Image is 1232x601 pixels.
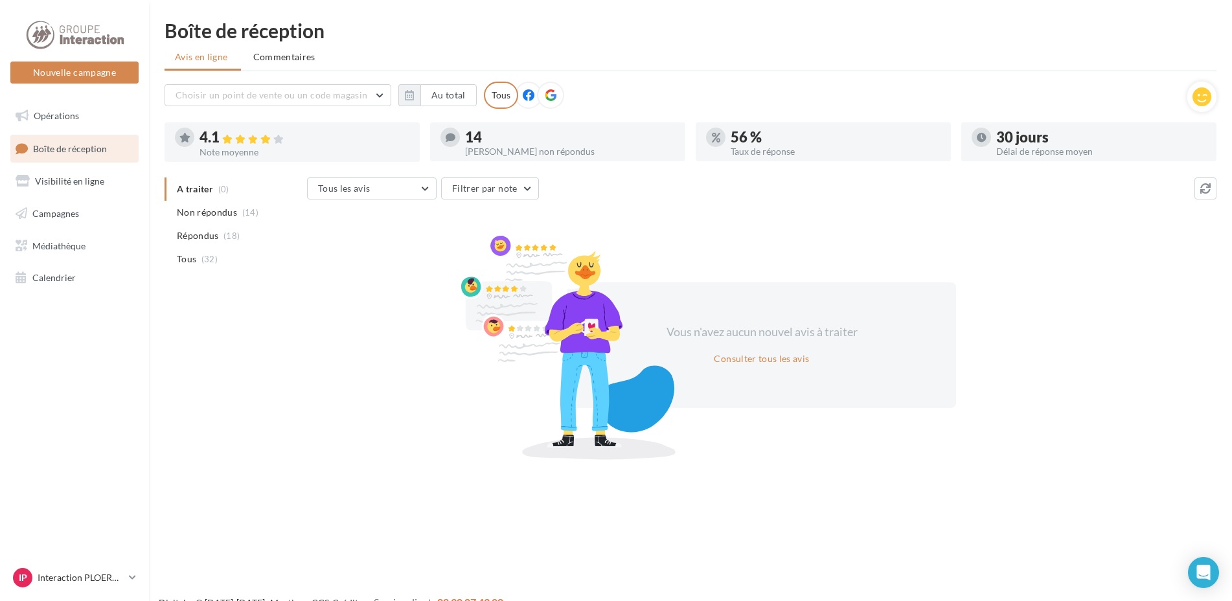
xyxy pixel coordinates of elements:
[242,207,258,218] span: (14)
[420,84,477,106] button: Au total
[201,254,218,264] span: (32)
[177,206,237,219] span: Non répondus
[731,147,941,156] div: Taux de réponse
[650,324,873,341] div: Vous n'avez aucun nouvel avis à traiter
[32,272,76,283] span: Calendrier
[176,89,367,100] span: Choisir un point de vente ou un code magasin
[19,571,27,584] span: IP
[8,102,141,130] a: Opérations
[200,130,409,145] div: 4.1
[165,21,1216,40] div: Boîte de réception
[8,264,141,291] a: Calendrier
[8,200,141,227] a: Campagnes
[32,208,79,219] span: Campagnes
[318,183,371,194] span: Tous les avis
[996,147,1206,156] div: Délai de réponse moyen
[8,135,141,163] a: Boîte de réception
[441,177,539,199] button: Filtrer par note
[10,565,139,590] a: IP Interaction PLOERMEL
[200,148,409,157] div: Note moyenne
[8,168,141,195] a: Visibilité en ligne
[32,240,86,251] span: Médiathèque
[996,130,1206,144] div: 30 jours
[1188,557,1219,588] div: Open Intercom Messenger
[731,130,941,144] div: 56 %
[10,62,139,84] button: Nouvelle campagne
[398,84,477,106] button: Au total
[177,253,196,266] span: Tous
[177,229,219,242] span: Répondus
[709,351,814,367] button: Consulter tous les avis
[165,84,391,106] button: Choisir un point de vente ou un code magasin
[484,82,518,109] div: Tous
[253,51,315,63] span: Commentaires
[8,232,141,260] a: Médiathèque
[34,110,79,121] span: Opérations
[307,177,437,199] button: Tous les avis
[33,142,107,153] span: Boîte de réception
[38,571,124,584] p: Interaction PLOERMEL
[223,231,240,241] span: (18)
[465,130,675,144] div: 14
[35,176,104,187] span: Visibilité en ligne
[465,147,675,156] div: [PERSON_NAME] non répondus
